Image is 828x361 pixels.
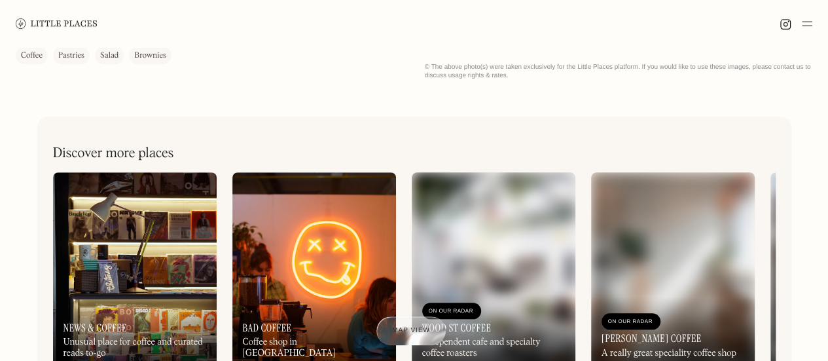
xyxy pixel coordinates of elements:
[376,316,446,345] a: Map view
[58,49,84,62] div: Pastries
[429,305,475,318] div: On Our Radar
[134,49,166,62] div: Brownies
[422,337,565,359] div: Independent cafe and specialty coffee roasters
[63,337,206,359] div: Unusual place for coffee and curated reads to-go
[608,315,654,328] div: On Our Radar
[392,327,430,334] span: Map view
[425,63,813,80] div: © The above photo(s) were taken exclusively for the Little Places platform. If you would like to ...
[53,145,174,162] h2: Discover more places
[602,332,702,345] h3: [PERSON_NAME] Coffee
[422,322,491,334] h3: Wood St Coffee
[602,348,736,359] div: A really great speciality coffee shop
[21,49,43,62] div: Coffee
[63,322,127,334] h3: News & Coffee
[100,49,118,62] div: Salad
[243,337,386,359] div: Coffee shop in [GEOGRAPHIC_DATA]
[243,322,292,334] h3: Bad Coffee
